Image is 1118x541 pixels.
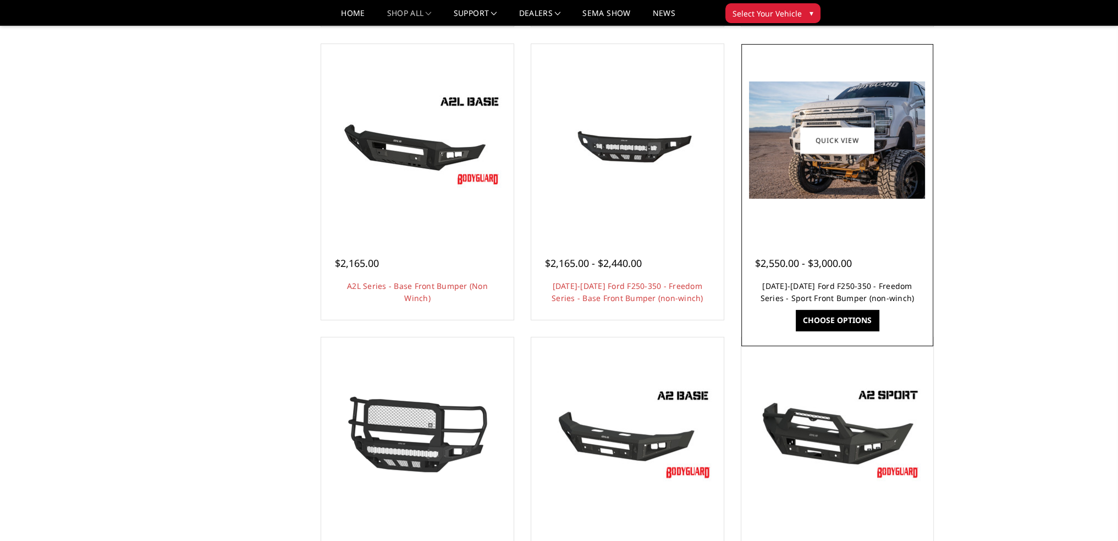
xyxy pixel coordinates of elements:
a: Quick view [800,127,874,153]
a: [DATE]-[DATE] Ford F250-350 - Freedom Series - Base Front Bumper (non-winch) [552,281,703,303]
a: shop all [387,9,432,25]
iframe: Chat Widget [1063,488,1118,541]
a: Dealers [519,9,561,25]
a: 2017-2022 Ford F250-350 - Freedom Series - Base Front Bumper (non-winch) 2017-2022 Ford F250-350 ... [534,47,721,234]
a: A2 Series - Sport Front Bumper (winch mount) A2 Series - Sport Front Bumper (winch mount) [744,340,931,527]
span: ▾ [809,7,813,19]
span: $2,550.00 - $3,000.00 [755,256,852,270]
a: 2017-2022 Ford F250-350 - Freedom Series - Sport Front Bumper (non-winch) 2017-2022 Ford F250-350... [744,47,931,234]
span: $2,165.00 - $2,440.00 [545,256,642,270]
a: A2 Series Base Front Bumper (winch mount) A2 Series Base Front Bumper (winch mount) [534,340,721,527]
button: Select Your Vehicle [725,3,820,23]
a: SEMA Show [582,9,630,25]
a: Choose Options [796,310,879,331]
span: $2,165.00 [335,256,379,270]
a: News [652,9,675,25]
a: Support [454,9,497,25]
img: 2017-2022 Ford F250-350 - Freedom Series - Sport Front Bumper (non-winch) [749,81,925,199]
a: A2L Series - Base Front Bumper (Non Winch) A2L Series - Base Front Bumper (Non Winch) [324,47,511,234]
a: 2017-2022 Ford F250-350 - Freedom Series - Extreme Front Bumper 2017-2022 Ford F250-350 - Freedom... [324,340,511,527]
a: Home [341,9,365,25]
a: A2L Series - Base Front Bumper (Non Winch) [347,281,488,303]
a: [DATE]-[DATE] Ford F250-350 - Freedom Series - Sport Front Bumper (non-winch) [761,281,915,303]
span: Select Your Vehicle [733,8,802,19]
